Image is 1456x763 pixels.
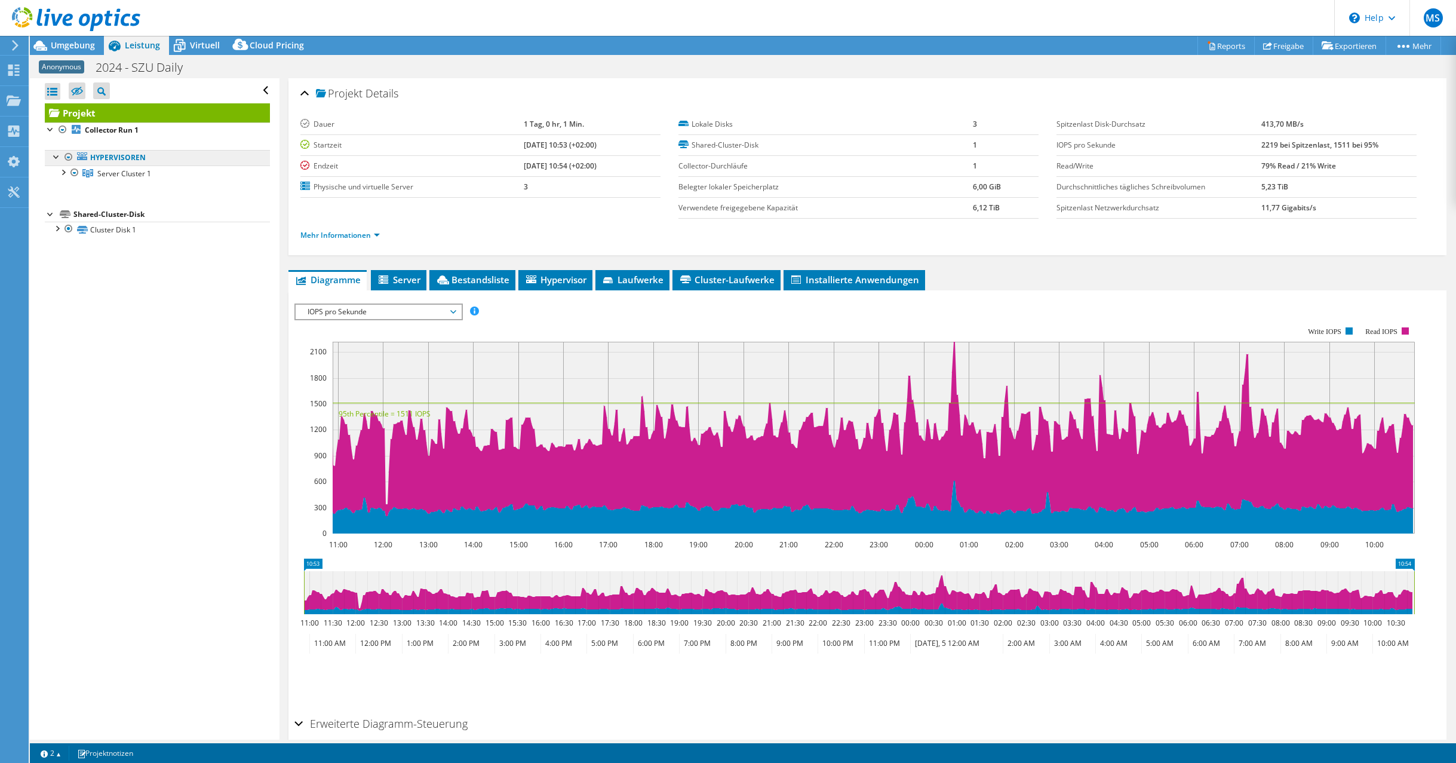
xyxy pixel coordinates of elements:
[45,150,270,166] a: Hypervisoren
[1313,36,1386,55] a: Exportieren
[373,540,392,550] text: 12:00
[914,540,933,550] text: 00:00
[438,618,457,628] text: 14:00
[328,540,347,550] text: 11:00
[554,618,573,628] text: 16:30
[554,540,572,550] text: 16:00
[808,618,827,628] text: 22:00
[1109,618,1128,628] text: 04:30
[524,140,597,150] b: [DATE] 10:53 (+02:00)
[1178,618,1197,628] text: 06:00
[598,540,617,550] text: 17:00
[310,424,327,434] text: 1200
[1365,540,1383,550] text: 10:00
[1349,13,1360,23] svg: \n
[300,139,524,151] label: Startzeit
[508,618,526,628] text: 15:30
[1424,8,1443,27] span: MS
[294,274,361,286] span: Diagramme
[973,182,1001,192] b: 6,00 GiB
[790,274,919,286] span: Installierte Anwendungen
[435,274,509,286] span: Bestandsliste
[1056,181,1261,193] label: Durchschnittliches tägliches Schreibvolumen
[1261,161,1336,171] b: 79% Read / 21% Write
[190,39,220,51] span: Virtuell
[531,618,549,628] text: 16:00
[878,618,896,628] text: 23:30
[314,451,327,461] text: 900
[1040,618,1058,628] text: 03:00
[644,540,662,550] text: 18:00
[1056,118,1261,130] label: Spitzenlast Disk-Durchsatz
[1005,540,1023,550] text: 02:00
[300,160,524,172] label: Endzeit
[1201,618,1220,628] text: 06:30
[1155,618,1174,628] text: 05:30
[85,125,139,135] b: Collector Run 1
[678,274,775,286] span: Cluster-Laufwerke
[993,618,1012,628] text: 02:00
[959,540,978,550] text: 01:00
[323,618,342,628] text: 11:30
[1294,618,1312,628] text: 08:30
[678,202,973,214] label: Verwendete freigegebene Kapazität
[1056,139,1261,151] label: IOPS pro Sekunde
[1197,36,1255,55] a: Reports
[924,618,942,628] text: 00:30
[601,274,664,286] span: Laufwerke
[1086,618,1104,628] text: 04:00
[824,540,843,550] text: 22:00
[300,618,318,628] text: 11:00
[1132,618,1150,628] text: 05:00
[647,618,665,628] text: 18:30
[1254,36,1313,55] a: Freigabe
[739,618,757,628] text: 20:30
[392,618,411,628] text: 13:00
[365,86,398,100] span: Details
[1056,202,1261,214] label: Spitzenlast Netzwerkdurchsatz
[1056,160,1261,172] label: Read/Write
[69,746,142,761] a: Projektnotizen
[462,618,480,628] text: 14:30
[855,618,873,628] text: 23:00
[419,540,437,550] text: 13:00
[73,207,270,222] div: Shared-Cluster-Disk
[678,181,973,193] label: Belegter lokaler Speicherplatz
[294,712,468,736] h2: Erweiterte Diagramm-Steuerung
[762,618,781,628] text: 21:00
[1261,182,1288,192] b: 5,23 TiB
[1094,540,1113,550] text: 04:00
[1274,540,1293,550] text: 08:00
[600,618,619,628] text: 17:30
[463,540,482,550] text: 14:00
[45,122,270,138] a: Collector Run 1
[416,618,434,628] text: 13:30
[316,88,363,100] span: Projekt
[250,39,304,51] span: Cloud Pricing
[1261,140,1378,150] b: 2219 bei Spitzenlast, 1511 bei 95%
[1386,36,1441,55] a: Mehr
[300,118,524,130] label: Dauer
[369,618,388,628] text: 12:30
[339,409,431,419] text: 95th Percentile = 1511 IOPS
[51,39,95,51] span: Umgebung
[377,274,420,286] span: Server
[678,118,973,130] label: Lokale Disks
[1317,618,1335,628] text: 09:00
[869,540,887,550] text: 23:00
[785,618,804,628] text: 21:30
[1363,618,1381,628] text: 10:00
[716,618,735,628] text: 20:00
[973,161,977,171] b: 1
[901,618,919,628] text: 00:00
[300,181,524,193] label: Physische und virtuelle Server
[669,618,688,628] text: 19:00
[125,39,160,51] span: Leistung
[1386,618,1405,628] text: 10:30
[90,61,201,74] h1: 2024 - SZU Daily
[973,203,1000,213] b: 6,12 TiB
[1261,203,1316,213] b: 11,77 Gigabits/s
[32,746,69,761] a: 2
[1261,119,1304,129] b: 413,70 MB/s
[1271,618,1289,628] text: 08:00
